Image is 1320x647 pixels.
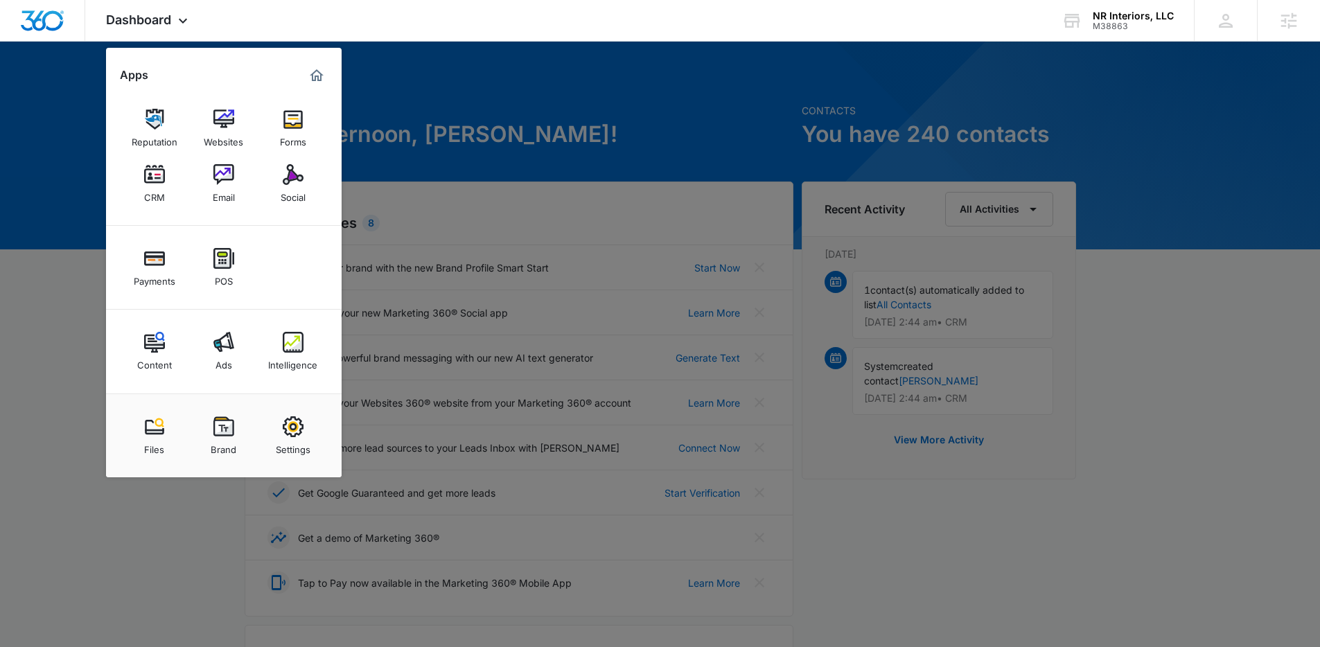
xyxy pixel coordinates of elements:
[144,437,164,455] div: Files
[128,102,181,154] a: Reputation
[106,12,171,27] span: Dashboard
[132,130,177,148] div: Reputation
[137,353,172,371] div: Content
[280,130,306,148] div: Forms
[128,409,181,462] a: Files
[215,269,233,287] div: POS
[128,325,181,378] a: Content
[128,157,181,210] a: CRM
[134,269,175,287] div: Payments
[128,241,181,294] a: Payments
[267,325,319,378] a: Intelligence
[1093,10,1174,21] div: account name
[197,102,250,154] a: Websites
[281,185,306,203] div: Social
[267,409,319,462] a: Settings
[213,185,235,203] div: Email
[120,69,148,82] h2: Apps
[267,157,319,210] a: Social
[144,185,165,203] div: CRM
[267,102,319,154] a: Forms
[306,64,328,87] a: Marketing 360® Dashboard
[204,130,243,148] div: Websites
[197,409,250,462] a: Brand
[211,437,236,455] div: Brand
[268,353,317,371] div: Intelligence
[197,157,250,210] a: Email
[197,325,250,378] a: Ads
[197,241,250,294] a: POS
[276,437,310,455] div: Settings
[1093,21,1174,31] div: account id
[215,353,232,371] div: Ads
